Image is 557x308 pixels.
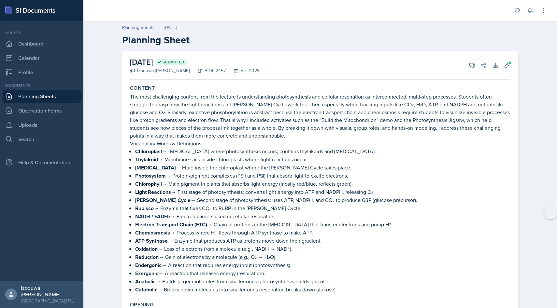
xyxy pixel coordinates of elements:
[135,147,510,155] p: → [MEDICAL_DATA] where photosynthesis occurs; contains thylakoids and [MEDICAL_DATA].
[135,277,510,286] p: → Builds larger molecules from smaller ones (photosynthesis builds glucose).
[135,253,510,261] p: → Gain of electrons by a molecule (e.g., O₂ → H₂O).
[135,212,510,221] p: → Electron carriers used in cellular respiration.
[135,229,510,237] p: → Process where H⁺ flows through ATP synthase to make ATP.
[21,285,78,298] div: Izoduwa [PERSON_NAME]
[135,245,158,253] strong: Oxidation
[135,164,176,171] strong: [MEDICAL_DATA]
[135,204,510,212] p: → Enzyme that fixes CO₂ to RuBP in the [PERSON_NAME] Cycle.
[3,133,81,146] a: Search
[135,286,157,293] strong: Catabolic
[135,172,510,180] p: → Protein-pigment complexes (PSII and PSI) that absorb light to excite electrons.
[130,67,190,74] div: Izoduwa [PERSON_NAME]
[3,51,81,64] a: Calendar
[135,253,159,261] strong: Reduction
[122,34,518,46] h2: Planning Sheet
[135,188,171,196] strong: Light Reactions
[135,269,510,277] p: → A reaction that releases energy (respiration).
[135,196,191,204] strong: [PERSON_NAME] Cycle
[163,60,184,65] span: Submitted
[3,104,81,117] a: Observation Forms
[135,278,156,285] strong: Anabolic
[135,229,170,236] strong: Chemiosmosis
[135,245,510,253] p: → Loss of electrons from a molecule (e.g., NADH → NAD⁺).
[190,67,226,74] div: BIOL 2457
[164,24,177,31] div: [DATE]
[135,237,168,245] strong: ATP Synthase
[130,56,260,68] h2: [DATE]
[21,298,78,304] div: [GEOGRAPHIC_DATA][US_STATE]
[135,270,158,277] strong: Exergonic
[135,221,510,229] p: → Chain of proteins in the [MEDICAL_DATA] that transfer electrons and pump H⁺.
[3,156,81,169] div: Help & Documentation
[135,221,207,228] strong: Electron Transport Chain (ETC)
[3,37,81,50] a: Dashboard
[135,148,162,155] strong: Chloroplast
[135,261,510,269] p: → A reaction that requires energy input (photosynthesis).
[135,188,510,196] p: → First stage of photosynthesis; converts light energy into ATP and NADPH, releasing O₂.
[135,261,162,269] strong: Endergonic
[3,66,81,79] a: Profile
[3,90,81,103] a: Planning Sheets
[135,286,510,294] p: → Breaks down molecules into smaller ones (respiration breaks down glucose).
[226,67,260,74] div: Fall 2025
[135,196,510,204] p: → Second stage of photosynthesis; uses ATP, NADPH, and CO₂ to produce G3P (glucose precursor).
[135,237,510,245] p: → Enzyme that produces ATP as protons move down their gradient.
[3,83,81,88] div: Documents
[3,30,81,36] div: Leader
[135,156,158,163] strong: Thylakoid
[3,118,81,131] a: Uploads
[135,205,154,212] strong: Rubisco
[135,180,510,188] p: → Main pigment in plants that absorbs light energy (mostly red/blue, reflects green).
[135,155,510,164] p: → Membrane sacs inside chloroplasts where light reactions occur.
[122,24,155,31] a: Planning Sheets
[130,301,154,308] label: Opening
[135,213,170,220] strong: NADH / FADH₂
[130,140,510,147] p: Vocabulary Words & Definitions
[135,164,510,172] p: → Fluid inside the chloroplast where the [PERSON_NAME] Cycle takes place.
[135,180,162,188] strong: Chlorophyll
[130,93,510,140] p: The most challenging content from the lecture is understanding photosynthesis and cellular respir...
[135,172,166,180] strong: Photosystem
[130,85,155,91] label: Content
